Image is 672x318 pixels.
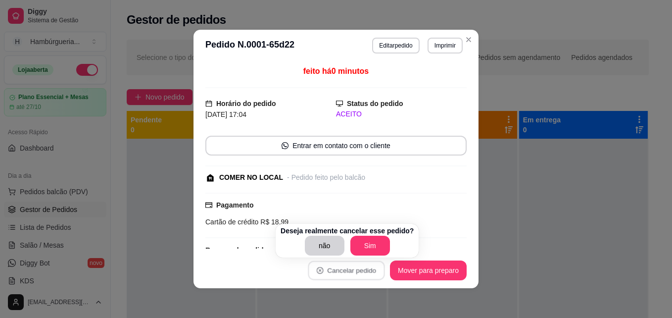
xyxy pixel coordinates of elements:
button: Close [461,32,477,48]
span: R$ 18,99 [258,218,288,226]
button: Mover para preparo [390,261,467,280]
div: COMER NO LOCAL [219,172,283,183]
button: Editarpedido [372,38,419,53]
h3: Pedido N. 0001-65d22 [205,38,294,53]
span: [DATE] 17:04 [205,110,246,118]
button: whats-appEntrar em contato com o cliente [205,136,467,156]
button: close-circleCancelar pedido [308,261,384,280]
span: credit-card [205,202,212,209]
p: Deseja realmente cancelar esse pedido? [281,226,414,236]
strong: Pagamento [216,201,253,209]
strong: Horário do pedido [216,100,276,107]
button: Imprimir [428,38,463,53]
span: close-circle [317,267,324,274]
button: Sim [350,236,390,256]
strong: Resumo do pedido [205,246,268,254]
strong: Status do pedido [347,100,403,107]
button: não [305,236,344,256]
div: - Pedido feito pelo balcão [287,172,365,183]
div: ACEITO [336,109,467,119]
span: Cartão de crédito [205,218,258,226]
span: feito há 0 minutos [303,67,369,75]
span: desktop [336,100,343,107]
span: calendar [205,100,212,107]
span: whats-app [282,142,288,149]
